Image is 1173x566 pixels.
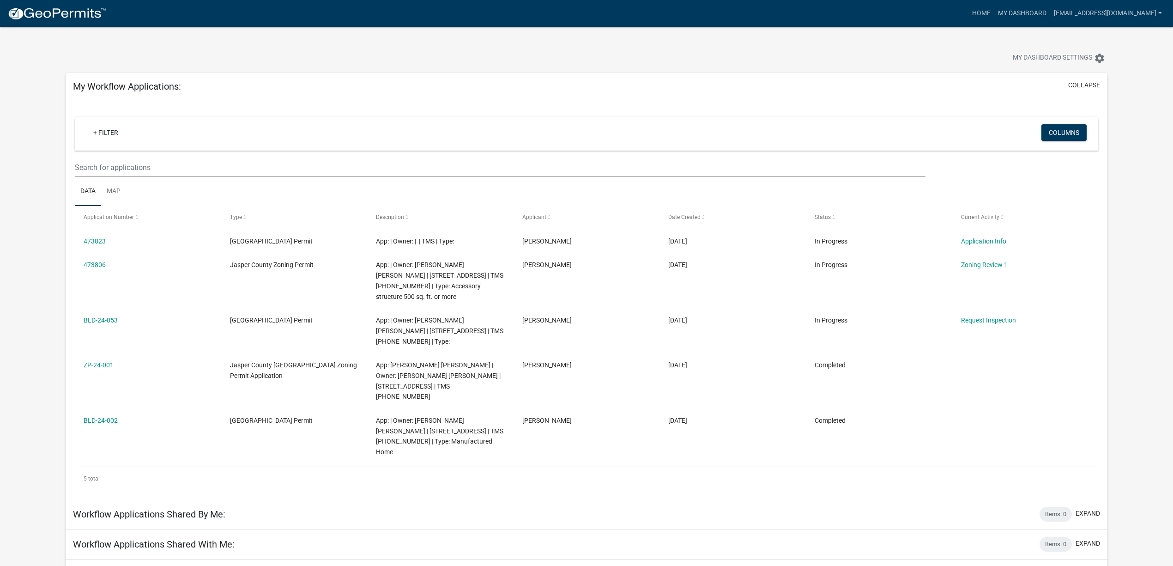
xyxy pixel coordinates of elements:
[73,509,225,520] h5: Workflow Applications Shared By Me:
[522,214,546,220] span: Applicant
[75,177,101,207] a: Data
[1013,53,1092,64] span: My Dashboard Settings
[376,417,503,456] span: App: | Owner: PARKER JOSEPH CODY | 8565 PURRYSBURG RD | TMS 028-00-01-007 | Type: Manufactured Home
[961,261,1008,268] a: Zoning Review 1
[668,261,687,268] span: 09/04/2025
[514,206,660,228] datatable-header-cell: Applicant
[961,237,1006,245] a: Application Info
[659,206,806,228] datatable-header-cell: Date Created
[1094,53,1105,64] i: settings
[230,214,242,220] span: Type
[522,316,572,324] span: Joseph Cody Parker
[668,361,687,369] span: 12/06/2023
[968,5,994,22] a: Home
[815,417,846,424] span: Completed
[668,316,687,324] span: 02/08/2024
[230,316,313,324] span: Jasper County Building Permit
[815,261,847,268] span: In Progress
[1041,124,1087,141] button: Columns
[73,81,181,92] h5: My Workflow Applications:
[815,316,847,324] span: In Progress
[1005,49,1113,67] button: My Dashboard Settingssettings
[367,206,514,228] datatable-header-cell: Description
[1050,5,1166,22] a: [EMAIL_ADDRESS][DOMAIN_NAME]
[668,237,687,245] span: 09/04/2025
[815,237,847,245] span: In Progress
[84,316,118,324] a: BLD-24-053
[1076,509,1100,518] button: expand
[815,214,831,220] span: Status
[376,214,404,220] span: Description
[961,214,999,220] span: Current Activity
[230,261,314,268] span: Jasper County Zoning Permit
[75,467,1098,490] div: 5 total
[994,5,1050,22] a: My Dashboard
[73,539,235,550] h5: Workflow Applications Shared With Me:
[668,417,687,424] span: 09/06/2023
[84,361,114,369] a: ZP-24-001
[75,158,925,177] input: Search for applications
[376,237,454,245] span: App: | Owner: | | TMS | Type:
[668,214,701,220] span: Date Created
[75,206,221,228] datatable-header-cell: Application Number
[230,237,313,245] span: Jasper County Building Permit
[84,417,118,424] a: BLD-24-002
[376,316,503,345] span: App: | Owner: PARKER JOSEPH CODY | 8565 PURRYSBURG RD | TMS 028-00-01-007 | Type:
[522,361,572,369] span: Joseph Cody Parker
[815,361,846,369] span: Completed
[230,361,357,379] span: Jasper County SC Zoning Permit Application
[1040,507,1072,522] div: Items: 0
[1040,537,1072,552] div: Items: 0
[961,316,1016,324] a: Request Inspection
[806,206,952,228] datatable-header-cell: Status
[101,177,126,207] a: Map
[221,206,368,228] datatable-header-cell: Type
[376,261,503,300] span: App: | Owner: PARKER JOSEPH CODY | 8565 PURRYSBURG RD | TMS 028-00-01-007 | Type: Accessory struc...
[230,417,313,424] span: Jasper County Building Permit
[522,417,572,424] span: Joseph Cody Parker
[952,206,1098,228] datatable-header-cell: Current Activity
[376,361,501,400] span: App: PARKER JOSEPH CODY | Owner: PARKER JOSEPH CODY | 8565 PURRYSBURG RD | TMS 028-00-01-007
[86,124,126,141] a: + Filter
[84,214,134,220] span: Application Number
[84,261,106,268] a: 473806
[522,261,572,268] span: Joseph Cody Parker
[66,100,1107,499] div: collapse
[84,237,106,245] a: 473823
[1068,80,1100,90] button: collapse
[522,237,572,245] span: Joseph Cody Parker
[1076,539,1100,548] button: expand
